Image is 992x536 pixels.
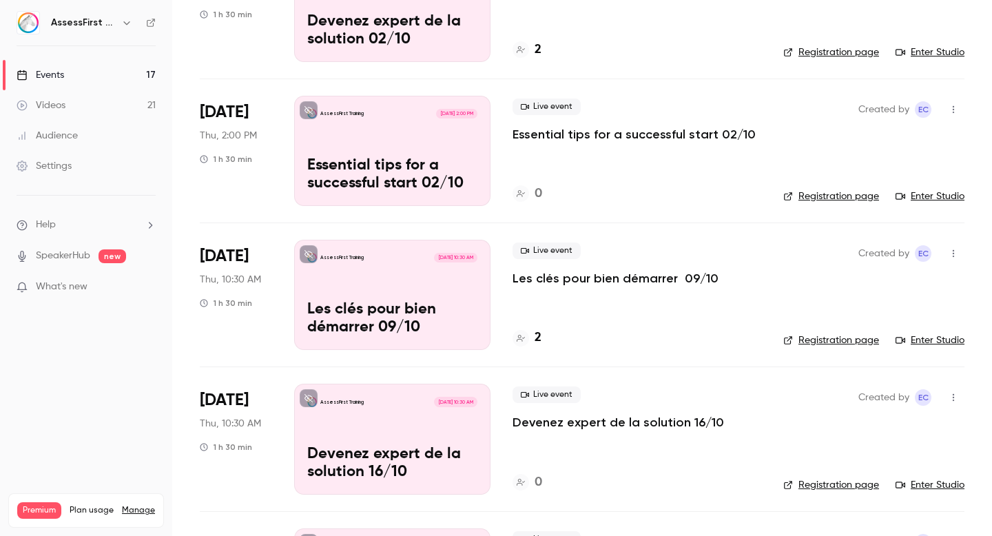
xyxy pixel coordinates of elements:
[17,502,61,519] span: Premium
[896,189,964,203] a: Enter Studio
[320,399,364,406] p: AssessFirst Training
[200,9,252,20] div: 1 h 30 min
[200,273,261,287] span: Thu, 10:30 AM
[200,442,252,453] div: 1 h 30 min
[200,129,257,143] span: Thu, 2:00 PM
[17,12,39,34] img: AssessFirst Training
[200,417,261,431] span: Thu, 10:30 AM
[896,333,964,347] a: Enter Studio
[783,333,879,347] a: Registration page
[896,478,964,492] a: Enter Studio
[535,41,541,59] h4: 2
[915,389,931,406] span: Emmanuelle Cortes
[513,414,724,431] a: Devenez expert de la solution 16/10
[535,329,541,347] h4: 2
[200,101,249,123] span: [DATE]
[783,45,879,59] a: Registration page
[513,126,756,143] a: Essential tips for a successful start 02/10
[17,68,64,82] div: Events
[434,253,477,262] span: [DATE] 10:30 AM
[17,218,156,232] li: help-dropdown-opener
[139,281,156,293] iframe: Noticeable Trigger
[858,245,909,262] span: Created by
[200,240,272,350] div: Oct 9 Thu, 10:30 AM (Europe/Paris)
[535,473,542,492] h4: 0
[17,99,65,112] div: Videos
[36,249,90,263] a: SpeakerHub
[896,45,964,59] a: Enter Studio
[513,243,581,259] span: Live event
[513,41,541,59] a: 2
[918,389,929,406] span: EC
[513,386,581,403] span: Live event
[200,384,272,494] div: Oct 16 Thu, 10:30 AM (Europe/Paris)
[513,270,719,287] a: Les clés pour bien démarrer 09/10
[36,218,56,232] span: Help
[513,99,581,115] span: Live event
[783,478,879,492] a: Registration page
[51,16,116,30] h6: AssessFirst Training
[513,185,542,203] a: 0
[858,101,909,118] span: Created by
[783,189,879,203] a: Registration page
[200,298,252,309] div: 1 h 30 min
[858,389,909,406] span: Created by
[513,329,541,347] a: 2
[17,159,72,173] div: Settings
[915,245,931,262] span: Emmanuelle Cortes
[200,96,272,206] div: Oct 2 Thu, 2:00 PM (Europe/Paris)
[918,101,929,118] span: EC
[122,505,155,516] a: Manage
[307,446,477,482] p: Devenez expert de la solution 16/10
[200,389,249,411] span: [DATE]
[307,301,477,337] p: Les clés pour bien démarrer 09/10
[307,157,477,193] p: Essential tips for a successful start 02/10
[17,129,78,143] div: Audience
[307,13,477,49] p: Devenez expert de la solution 02/10
[36,280,87,294] span: What's new
[294,240,490,350] a: Les clés pour bien démarrer 09/10AssessFirst Training[DATE] 10:30 AMLes clés pour bien démarrer 0...
[200,154,252,165] div: 1 h 30 min
[294,384,490,494] a: Devenez expert de la solution 16/10AssessFirst Training[DATE] 10:30 AMDevenez expert de la soluti...
[200,245,249,267] span: [DATE]
[320,254,364,261] p: AssessFirst Training
[320,110,364,117] p: AssessFirst Training
[434,397,477,406] span: [DATE] 10:30 AM
[535,185,542,203] h4: 0
[513,473,542,492] a: 0
[915,101,931,118] span: Emmanuelle Cortes
[99,249,126,263] span: new
[294,96,490,206] a: Essential tips for a successful start 02/10AssessFirst Training[DATE] 2:00 PMEssential tips for a...
[70,505,114,516] span: Plan usage
[436,109,477,118] span: [DATE] 2:00 PM
[918,245,929,262] span: EC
